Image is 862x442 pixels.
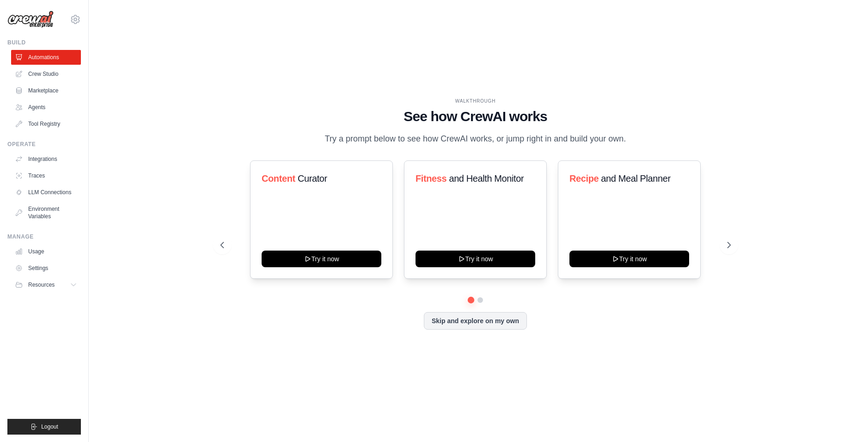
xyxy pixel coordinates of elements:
button: Try it now [569,251,689,267]
span: Recipe [569,173,599,184]
button: Try it now [262,251,381,267]
div: Manage [7,233,81,240]
a: Marketplace [11,83,81,98]
a: Integrations [11,152,81,166]
p: Try a prompt below to see how CrewAI works, or jump right in and build your own. [320,132,631,146]
h1: See how CrewAI works [220,108,731,125]
button: Resources [11,277,81,292]
span: Curator [297,173,327,184]
span: Content [262,173,295,184]
div: Operate [7,141,81,148]
img: Logo [7,11,54,28]
a: Environment Variables [11,202,81,224]
button: Try it now [416,251,535,267]
div: Build [7,39,81,46]
span: Resources [28,281,55,289]
button: Skip and explore on my own [424,312,527,330]
span: Fitness [416,173,446,184]
a: LLM Connections [11,185,81,200]
a: Automations [11,50,81,65]
span: and Health Monitor [449,173,524,184]
a: Usage [11,244,81,259]
button: Logout [7,419,81,435]
span: and Meal Planner [601,173,671,184]
a: Tool Registry [11,117,81,131]
div: WALKTHROUGH [220,98,731,104]
a: Crew Studio [11,67,81,81]
a: Agents [11,100,81,115]
span: Logout [41,423,58,430]
a: Traces [11,168,81,183]
a: Settings [11,261,81,276]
